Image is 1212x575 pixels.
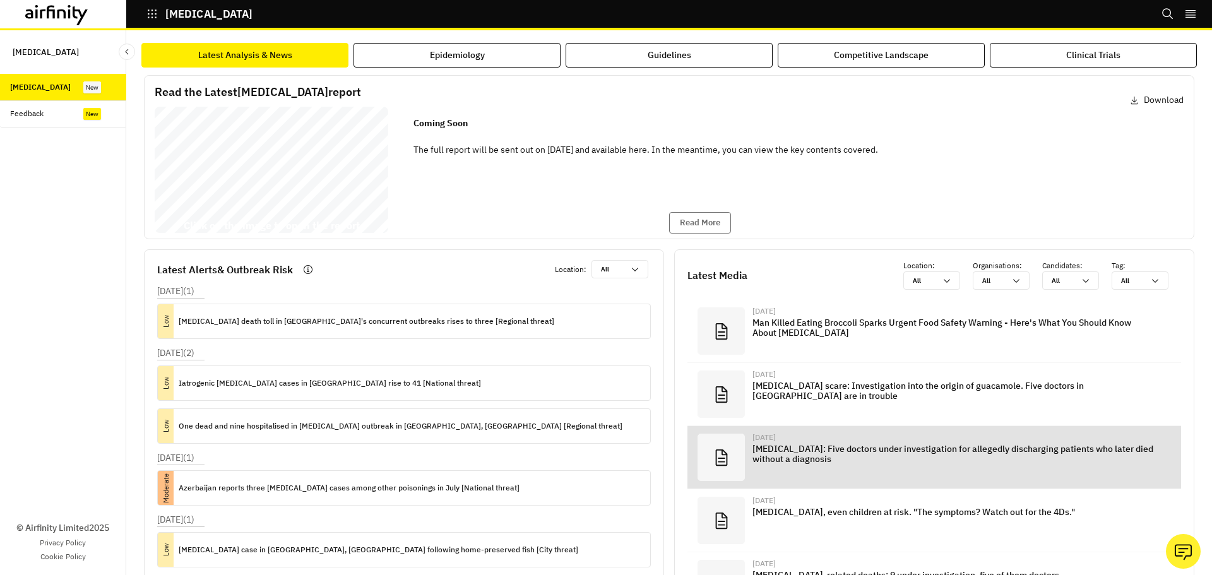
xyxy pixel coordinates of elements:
div: New [83,81,101,93]
p: Tag : [1112,260,1181,271]
div: [DATE] [752,434,1155,441]
span: [MEDICAL_DATA] Report [160,137,328,151]
button: Close Sidebar [119,44,135,60]
p: Iatrogenic [MEDICAL_DATA] cases in [GEOGRAPHIC_DATA] rise to 41 [National threat] [179,376,481,390]
p: Organisations : [973,260,1042,271]
div: [DATE] [752,307,1155,315]
div: Clinical Trials [1066,49,1120,62]
button: [MEDICAL_DATA] [146,3,252,25]
a: [DATE][MEDICAL_DATA] scare: Investigation into the origin of guacamole. Five doctors in [GEOGRAPH... [687,363,1181,426]
span: Airfinity [169,232,174,234]
span: © 2025 [162,232,168,234]
p: Location : [903,260,973,271]
div: New [83,108,101,120]
a: [DATE][MEDICAL_DATA], even children at risk. "The symptoms? Watch out for the 4Ds." [687,489,1181,552]
p: Man Killed Eating Broccoli Sparks Urgent Food Safety Warning - Here's What You Should Know About ... [752,317,1155,338]
p: [MEDICAL_DATA] [165,8,252,20]
p: Read the Latest [MEDICAL_DATA] report [155,83,361,100]
p: [DATE] ( 1 ) [157,513,194,526]
p: The full report will be sent out on [DATE] and available here. In the meantime, you can view the ... [413,143,878,157]
p: [DATE] ( 1 ) [157,451,194,465]
div: Guidelines [648,49,691,62]
p: [MEDICAL_DATA] case in [GEOGRAPHIC_DATA], [GEOGRAPHIC_DATA] following home-preserved fish [City t... [179,543,578,557]
p: Azerbaijan reports three [MEDICAL_DATA] cases among other poisonings in July [National threat] [179,481,520,495]
p: Candidates : [1042,260,1112,271]
p: Download [1144,93,1184,107]
p: Latest Alerts & Outbreak Risk [157,262,293,277]
div: Competitive Landscape [834,49,929,62]
p: Latest Media [687,268,747,283]
a: [DATE]Man Killed Eating Broccoli Sparks Urgent Food Safety Warning - Here's What You Should Know ... [687,300,1181,363]
p: Moderate [149,480,183,496]
div: Epidemiology [430,49,485,62]
p: Low [149,314,183,329]
p: [MEDICAL_DATA] [13,40,79,64]
div: Feedback [10,108,44,119]
p: [DATE] ( 2 ) [157,347,194,360]
p: Low [149,418,183,434]
p: © Airfinity Limited 2025 [16,521,109,535]
p: Low [149,542,183,558]
div: Latest Analysis & News [198,49,292,62]
div: [DATE] [752,560,1155,567]
div: [DATE] [752,370,1155,378]
p: Low [149,376,183,391]
p: One dead and nine hospitalised in [MEDICAL_DATA] outbreak in [GEOGRAPHIC_DATA], [GEOGRAPHIC_DATA]... [179,419,622,433]
div: [DATE] [752,497,1155,504]
button: Read More [669,212,731,234]
a: Cookie Policy [40,551,86,562]
a: Privacy Policy [40,537,86,548]
p: [MEDICAL_DATA] death toll in [GEOGRAPHIC_DATA]'s concurrent outbreaks rises to three [Regional th... [179,314,554,328]
p: [MEDICAL_DATA], even children at risk. "The symptoms? Watch out for the 4Ds." [752,507,1155,517]
p: Location : [555,264,586,275]
span: Private & Co nfidential [176,232,193,234]
p: [MEDICAL_DATA]: Five doctors under investigation for allegedly discharging patients who later die... [752,444,1155,464]
strong: Coming Soon [413,117,468,129]
span: This Airfinity report is intended to be used by [PERSON_NAME] at Emergent BioSolutions UK Ltd exc... [174,104,357,234]
button: Search [1161,3,1174,25]
p: [MEDICAL_DATA] scare: Investigation into the origin of guacamole. Five doctors in [GEOGRAPHIC_DAT... [752,381,1155,401]
a: [DATE][MEDICAL_DATA]: Five doctors under investigation for allegedly discharging patients who lat... [687,426,1181,489]
span: [DATE] [160,201,208,215]
button: Ask our analysts [1166,534,1201,569]
div: [MEDICAL_DATA] [10,81,71,93]
p: [DATE] ( 1 ) [157,285,194,298]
